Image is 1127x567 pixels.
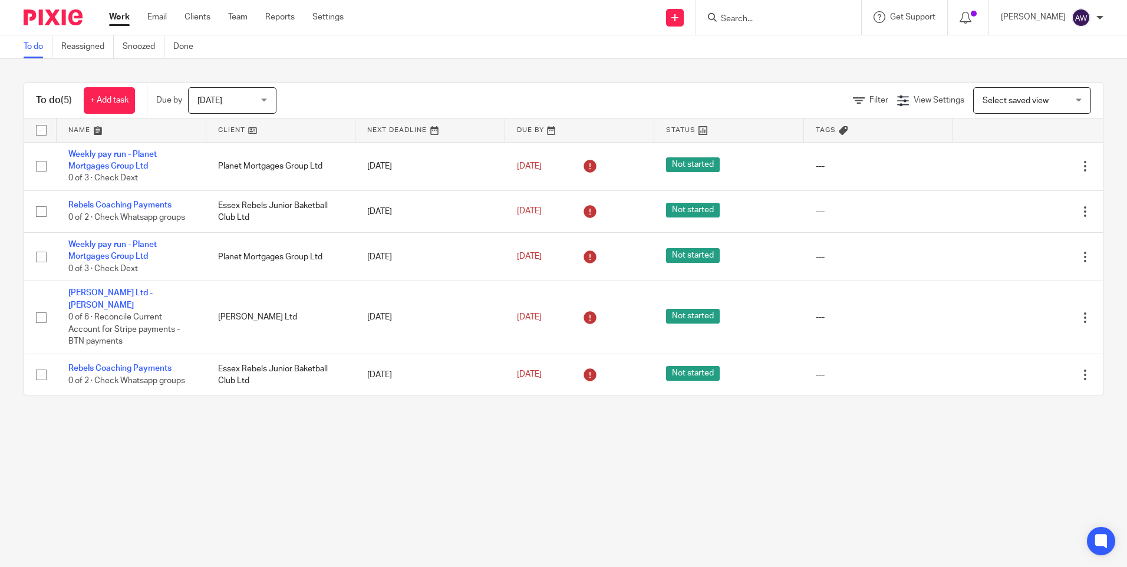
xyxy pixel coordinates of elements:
[68,265,138,273] span: 0 of 3 · Check Dext
[517,162,542,170] span: [DATE]
[68,240,157,261] a: Weekly pay run - Planet Mortgages Group Ltd
[123,35,164,58] a: Snoozed
[68,150,157,170] a: Weekly pay run - Planet Mortgages Group Ltd
[156,94,182,106] p: Due by
[109,11,130,23] a: Work
[816,127,836,133] span: Tags
[666,157,720,172] span: Not started
[206,354,356,395] td: Essex Rebels Junior Baketball Club Ltd
[869,96,888,104] span: Filter
[666,366,720,381] span: Not started
[206,142,356,190] td: Planet Mortgages Group Ltd
[816,311,942,323] div: ---
[914,96,964,104] span: View Settings
[517,313,542,321] span: [DATE]
[517,253,542,261] span: [DATE]
[355,281,505,354] td: [DATE]
[173,35,202,58] a: Done
[68,313,180,345] span: 0 of 6 · Reconcile Current Account for Stripe payments - BTN payments
[1001,11,1066,23] p: [PERSON_NAME]
[720,14,826,25] input: Search
[68,174,138,182] span: 0 of 3 · Check Dext
[36,94,72,107] h1: To do
[312,11,344,23] a: Settings
[1072,8,1090,27] img: svg%3E
[666,248,720,263] span: Not started
[24,35,52,58] a: To do
[666,309,720,324] span: Not started
[68,201,172,209] a: Rebels Coaching Payments
[355,190,505,232] td: [DATE]
[84,87,135,114] a: + Add task
[197,97,222,105] span: [DATE]
[61,95,72,105] span: (5)
[983,97,1049,105] span: Select saved view
[61,35,114,58] a: Reassigned
[206,190,356,232] td: Essex Rebels Junior Baketball Club Ltd
[68,213,185,222] span: 0 of 2 · Check Whatsapp groups
[355,142,505,190] td: [DATE]
[816,251,942,263] div: ---
[68,377,185,385] span: 0 of 2 · Check Whatsapp groups
[206,233,356,281] td: Planet Mortgages Group Ltd
[355,354,505,395] td: [DATE]
[68,289,153,309] a: [PERSON_NAME] Ltd - [PERSON_NAME]
[816,206,942,217] div: ---
[890,13,935,21] span: Get Support
[355,233,505,281] td: [DATE]
[206,281,356,354] td: [PERSON_NAME] Ltd
[184,11,210,23] a: Clients
[24,9,83,25] img: Pixie
[228,11,248,23] a: Team
[265,11,295,23] a: Reports
[816,160,942,172] div: ---
[666,203,720,217] span: Not started
[147,11,167,23] a: Email
[816,369,942,381] div: ---
[68,364,172,372] a: Rebels Coaching Payments
[517,207,542,216] span: [DATE]
[517,371,542,379] span: [DATE]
